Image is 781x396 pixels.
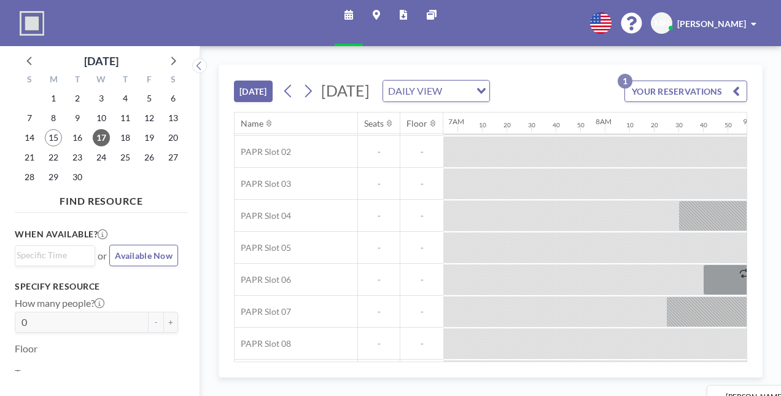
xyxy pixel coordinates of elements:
div: 7AM [448,117,464,126]
span: Sunday, September 7, 2025 [21,109,38,127]
span: Saturday, September 20, 2025 [165,129,182,146]
span: - [358,306,400,317]
span: [PERSON_NAME] [677,18,746,29]
span: Sunday, September 28, 2025 [21,168,38,186]
div: S [18,73,42,89]
span: Tuesday, September 9, 2025 [69,109,86,127]
span: Friday, September 26, 2025 [141,149,158,166]
h4: FIND RESOURCE [15,190,188,207]
input: Search for option [17,248,88,262]
div: Name [241,118,263,129]
span: - [400,178,443,189]
div: 50 [577,121,585,129]
div: 9AM [743,117,759,126]
span: Thursday, September 25, 2025 [117,149,134,166]
span: - [358,338,400,349]
span: Saturday, September 13, 2025 [165,109,182,127]
span: - [400,242,443,253]
span: Friday, September 19, 2025 [141,129,158,146]
div: 10 [479,121,486,129]
span: Saturday, September 27, 2025 [165,149,182,166]
span: PAPR Slot 02 [235,146,291,157]
div: W [90,73,114,89]
div: Seats [364,118,384,129]
span: Wednesday, September 10, 2025 [93,109,110,127]
span: Friday, September 5, 2025 [141,90,158,107]
span: - [358,242,400,253]
span: Tuesday, September 16, 2025 [69,129,86,146]
button: [DATE] [234,81,273,102]
span: Wednesday, September 17, 2025 [93,129,110,146]
span: Thursday, September 11, 2025 [117,109,134,127]
div: 10 [626,121,634,129]
span: Sunday, September 14, 2025 [21,129,38,146]
div: T [113,73,137,89]
span: MN [655,18,669,29]
div: 30 [528,121,535,129]
span: Monday, September 15, 2025 [45,129,62,146]
div: 40 [553,121,560,129]
span: or [98,250,107,262]
div: 30 [675,121,683,129]
div: Search for option [383,81,489,101]
span: Tuesday, September 30, 2025 [69,168,86,186]
span: PAPR Slot 04 [235,210,291,221]
span: Monday, September 8, 2025 [45,109,62,127]
span: PAPR Slot 08 [235,338,291,349]
label: Type [15,367,35,379]
span: Saturday, September 6, 2025 [165,90,182,107]
div: Floor [406,118,427,129]
span: PAPR Slot 03 [235,178,291,189]
button: Available Now [109,245,178,266]
div: Search for option [15,246,95,264]
div: S [161,73,185,89]
label: Floor [15,343,37,355]
div: T [66,73,90,89]
span: Thursday, September 4, 2025 [117,90,134,107]
span: Available Now [115,250,173,261]
span: Wednesday, September 24, 2025 [93,149,110,166]
span: Monday, September 22, 2025 [45,149,62,166]
button: YOUR RESERVATIONS1 [624,81,747,102]
span: - [400,146,443,157]
span: Tuesday, September 23, 2025 [69,149,86,166]
div: 8AM [596,117,612,126]
div: M [42,73,66,89]
div: 50 [725,121,732,129]
div: 20 [651,121,658,129]
span: - [358,178,400,189]
span: - [400,210,443,221]
div: 40 [700,121,707,129]
span: Sunday, September 21, 2025 [21,149,38,166]
h3: Specify resource [15,281,178,292]
span: - [400,306,443,317]
p: 1 [618,74,632,89]
span: [DATE] [321,81,370,100]
span: Monday, September 29, 2025 [45,168,62,186]
button: - [149,312,163,333]
span: Tuesday, September 2, 2025 [69,90,86,107]
div: F [137,73,161,89]
span: - [400,274,443,285]
img: organization-logo [20,11,44,36]
span: PAPR Slot 05 [235,242,291,253]
input: Search for option [446,83,469,99]
span: - [358,210,400,221]
button: + [163,312,178,333]
span: Wednesday, September 3, 2025 [93,90,110,107]
span: Thursday, September 18, 2025 [117,129,134,146]
span: - [400,338,443,349]
div: 20 [503,121,511,129]
span: - [358,274,400,285]
span: DAILY VIEW [386,83,445,99]
div: [DATE] [84,52,119,69]
span: Friday, September 12, 2025 [141,109,158,127]
span: PAPR Slot 07 [235,306,291,317]
span: - [358,146,400,157]
span: Monday, September 1, 2025 [45,90,62,107]
label: How many people? [15,297,104,309]
span: PAPR Slot 06 [235,274,291,285]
